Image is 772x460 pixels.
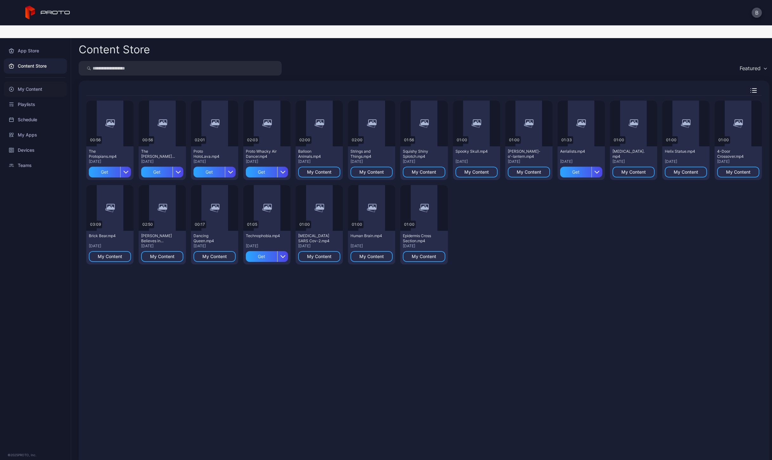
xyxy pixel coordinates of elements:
div: [DATE] [298,159,340,164]
div: [DATE] [141,243,183,249]
div: My Content [307,170,331,175]
button: Get [193,167,236,177]
button: My Content [403,251,445,262]
div: My Content [726,170,750,175]
a: My Apps [4,127,67,143]
button: My Content [298,167,340,177]
button: My Content [717,167,759,177]
div: Get [89,167,120,177]
div: Proto HoloLava.mp4 [193,149,228,159]
div: My Content [359,254,384,259]
div: My Content [150,254,174,259]
div: Get [193,167,225,177]
div: [DATE] [560,159,602,164]
button: My Content [350,251,393,262]
button: B [752,8,762,18]
div: [DATE] [403,243,445,249]
div: [DATE] [193,159,236,164]
div: Get [560,167,592,177]
div: My Content [412,170,436,175]
div: [DATE] [298,243,340,249]
button: My Content [508,167,550,177]
a: Devices [4,143,67,158]
button: My Content [455,167,498,177]
button: Get [246,167,288,177]
div: Jack-o'-lantern.mp4 [508,149,543,159]
div: Get [246,251,277,262]
a: My Content [4,82,67,97]
button: My Content [403,167,445,177]
div: My Content [98,254,122,259]
button: Get [89,167,131,177]
div: [DATE] [246,243,288,249]
button: My Content [665,167,707,177]
div: [DATE] [717,159,759,164]
div: [DATE] [403,159,445,164]
button: Get [141,167,183,177]
button: Get [246,251,288,262]
div: [DATE] [246,159,288,164]
div: Featured [740,65,761,71]
a: Playlists [4,97,67,112]
div: My Content [202,254,227,259]
div: My Content [412,254,436,259]
div: © 2025 PROTO, Inc. [8,452,63,457]
div: Strings and Things.mp4 [350,149,385,159]
div: Dancing Queen.mp4 [193,233,228,243]
div: Get [141,167,173,177]
div: Howie Mandel Believes in Proto.mp4 [141,233,176,243]
div: Proto Whacky Air Dancer.mp4 [246,149,281,159]
div: Human Heart.mp4 [612,149,647,159]
div: [DATE] [350,159,393,164]
a: Teams [4,158,67,173]
div: Covid-19 SARS Cov-2.mp4 [298,233,333,243]
div: My Content [359,170,384,175]
div: Content Store [79,44,150,55]
a: Content Store [4,58,67,74]
div: My Content [517,170,541,175]
button: My Content [89,251,131,262]
div: Human Brain.mp4 [350,233,385,238]
button: My Content [612,167,655,177]
div: Technophobia.mp4 [246,233,281,238]
div: Spooky Skull.mp4 [455,149,490,154]
div: My Content [307,254,331,259]
div: Aerialists.mp4 [560,149,595,154]
div: [DATE] [141,159,183,164]
div: [DATE] [508,159,550,164]
a: App Store [4,43,67,58]
div: Epidermis Cross Section.mp4 [403,233,438,243]
button: My Content [350,167,393,177]
div: The Mona Lisa.mp4 [141,149,176,159]
div: The Protopians.mp4 [89,149,124,159]
div: Balloon Animals.mp4 [298,149,333,159]
button: My Content [141,251,183,262]
div: [DATE] [193,243,236,249]
div: [DATE] [612,159,655,164]
button: My Content [193,251,236,262]
div: Get [246,167,277,177]
div: 4-Door Crossover.mp4 [717,149,752,159]
div: [DATE] [455,159,498,164]
a: Schedule [4,112,67,127]
div: [DATE] [350,243,393,249]
button: Featured [736,61,769,76]
div: [DATE] [89,243,131,249]
div: My Content [621,170,646,175]
div: My Content [674,170,698,175]
div: Squishy Shiny Splotch.mp4 [403,149,438,159]
button: Get [560,167,602,177]
button: My Content [298,251,340,262]
div: My Content [464,170,489,175]
div: Helix Statue.mp4 [665,149,700,154]
div: [DATE] [665,159,707,164]
div: [DATE] [89,159,131,164]
div: Brick Bear.mp4 [89,233,124,238]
